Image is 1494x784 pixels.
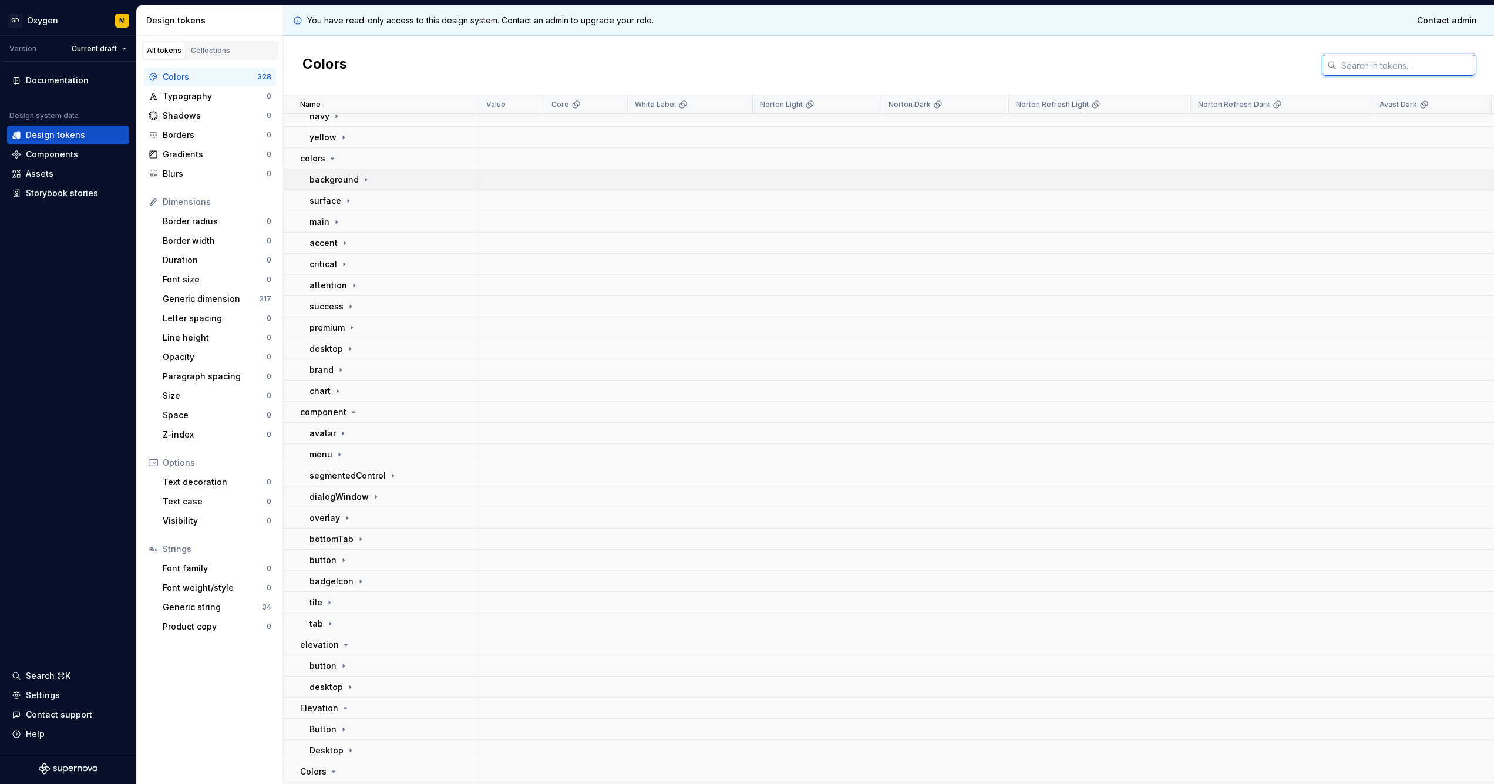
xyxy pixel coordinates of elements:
[144,106,276,125] a: Shadows0
[158,492,276,511] a: Text case0
[267,111,271,120] div: 0
[158,512,276,530] a: Visibility0
[7,667,129,685] button: Search ⌘K
[163,429,267,440] div: Z-index
[486,100,506,109] p: Value
[163,621,267,632] div: Product copy
[163,351,267,363] div: Opacity
[163,563,267,574] div: Font family
[144,68,276,86] a: Colors328
[309,195,341,207] p: surface
[158,328,276,347] a: Line height0
[309,491,369,503] p: dialogWindow
[309,618,323,630] p: tab
[7,686,129,705] a: Settings
[158,598,276,617] a: Generic string34
[163,332,267,344] div: Line height
[300,100,321,109] p: Name
[267,236,271,245] div: 0
[309,660,337,672] p: button
[2,8,134,33] button: GDOxygenM
[309,576,354,587] p: badgeIcon
[158,425,276,444] a: Z-index0
[309,343,343,355] p: desktop
[144,87,276,106] a: Typography0
[267,333,271,342] div: 0
[26,689,60,701] div: Settings
[9,44,36,53] div: Version
[307,15,654,26] p: You have read-only access to this design system. Contact an admin to upgrade your role.
[309,364,334,376] p: brand
[163,293,259,305] div: Generic dimension
[7,164,129,183] a: Assets
[27,15,58,26] div: Oxygen
[1016,100,1089,109] p: Norton Refresh Light
[26,728,45,740] div: Help
[267,410,271,420] div: 0
[163,149,267,160] div: Gradients
[163,274,267,285] div: Font size
[1198,100,1270,109] p: Norton Refresh Dark
[257,72,271,82] div: 328
[760,100,803,109] p: Norton Light
[158,348,276,366] a: Opacity0
[158,578,276,597] a: Font weight/style0
[302,55,347,76] h2: Colors
[267,130,271,140] div: 0
[267,583,271,593] div: 0
[163,409,267,421] div: Space
[26,129,85,141] div: Design tokens
[267,430,271,439] div: 0
[26,670,70,682] div: Search ⌘K
[66,41,132,57] button: Current draft
[144,126,276,144] a: Borders0
[26,149,78,160] div: Components
[163,90,267,102] div: Typography
[309,174,359,186] p: background
[1417,15,1477,26] span: Contact admin
[309,512,340,524] p: overlay
[163,457,271,469] div: Options
[551,100,569,109] p: Core
[309,724,337,735] p: Button
[309,681,343,693] p: desktop
[267,169,271,179] div: 0
[267,217,271,226] div: 0
[309,110,329,122] p: navy
[300,702,338,714] p: Elevation
[158,473,276,492] a: Text decoration0
[267,564,271,573] div: 0
[163,371,267,382] div: Paragraph spacing
[158,559,276,578] a: Font family0
[267,622,271,631] div: 0
[309,449,332,460] p: menu
[267,516,271,526] div: 0
[1379,100,1417,109] p: Avast Dark
[300,639,339,651] p: elevation
[26,709,92,721] div: Contact support
[300,406,346,418] p: component
[267,352,271,362] div: 0
[267,477,271,487] div: 0
[163,476,267,488] div: Text decoration
[158,251,276,270] a: Duration0
[889,100,931,109] p: Norton Dark
[309,280,347,291] p: attention
[7,126,129,144] a: Design tokens
[163,601,262,613] div: Generic string
[158,386,276,405] a: Size0
[163,543,271,555] div: Strings
[158,617,276,636] a: Product copy0
[163,235,267,247] div: Border width
[267,255,271,265] div: 0
[267,314,271,323] div: 0
[309,385,331,397] p: chart
[26,187,98,199] div: Storybook stories
[309,237,338,249] p: accent
[1337,55,1475,76] input: Search in tokens...
[267,275,271,284] div: 0
[163,196,271,208] div: Dimensions
[309,301,344,312] p: success
[39,763,97,775] a: Supernova Logo
[267,497,271,506] div: 0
